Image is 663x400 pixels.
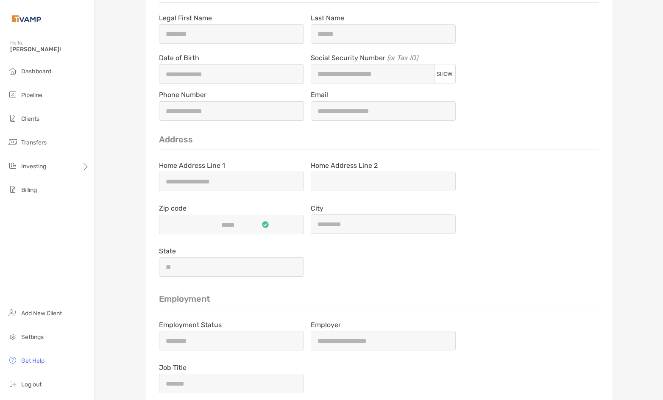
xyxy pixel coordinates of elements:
[159,162,225,169] label: Home Address Line 1
[262,221,269,228] img: input is ready icon
[311,54,456,62] span: Social Security Number
[8,379,18,389] img: logout icon
[21,381,42,388] span: Log out
[311,162,378,169] label: Home Address Line 2
[159,71,304,78] input: Date of Birth
[21,186,37,194] span: Billing
[311,321,341,328] label: Employer
[159,204,304,212] span: Zip code
[159,54,304,62] span: Date of Birth
[8,308,18,318] img: add_new_client icon
[8,161,18,171] img: investing icon
[10,3,43,34] img: Zoe Logo
[8,184,18,194] img: billing icon
[21,92,42,99] span: Pipeline
[8,113,18,123] img: clients icon
[21,357,45,364] span: Get Help
[10,46,89,53] span: [PERSON_NAME]!
[159,134,599,150] p: Address
[159,14,212,22] label: Legal First Name
[434,70,455,78] button: Social Security Number (or Tax ID)
[21,139,47,146] span: Transfers
[21,68,51,75] span: Dashboard
[8,66,18,76] img: dashboard icon
[311,14,344,22] label: Last Name
[311,91,456,99] span: Email
[8,89,18,100] img: pipeline icon
[437,71,452,77] span: SHOW
[159,91,304,99] span: Phone Number
[8,355,18,365] img: get-help icon
[311,70,434,78] input: Social Security Number (or Tax ID)SHOW
[159,294,599,309] p: Employment
[21,333,44,341] span: Settings
[159,321,222,328] label: Employment Status
[387,54,418,62] i: (or Tax ID)
[311,205,323,212] label: City
[159,364,187,371] label: Job Title
[21,163,46,170] span: Investing
[159,108,304,115] input: Phone Number
[21,115,39,122] span: Clients
[8,137,18,147] img: transfers icon
[311,108,455,115] input: Email
[194,221,262,228] input: Zip codeinput is ready icon
[8,331,18,342] img: settings icon
[159,247,176,255] label: State
[21,310,62,317] span: Add New Client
